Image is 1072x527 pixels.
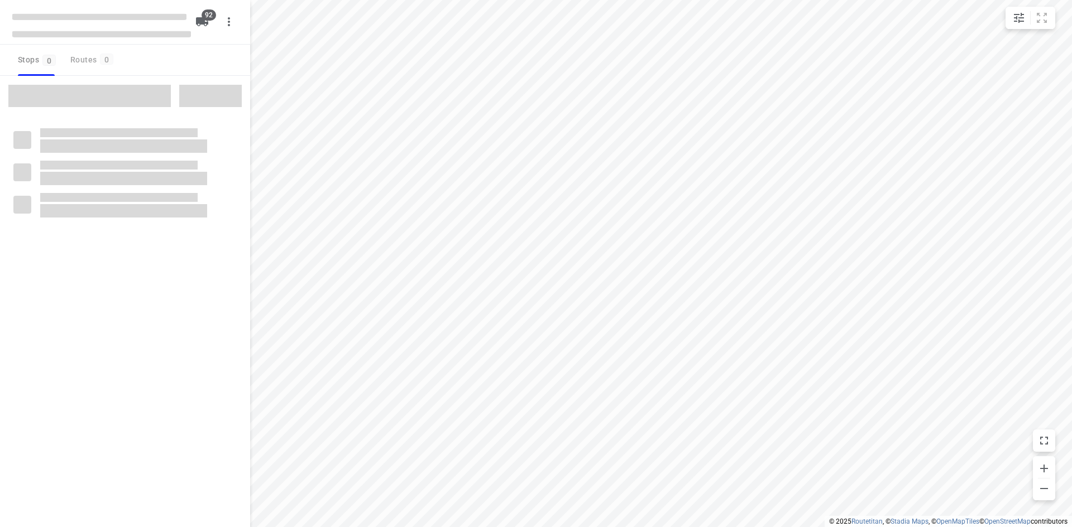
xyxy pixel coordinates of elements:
div: small contained button group [1006,7,1055,29]
li: © 2025 , © , © © contributors [829,518,1068,525]
button: Map settings [1008,7,1030,29]
a: OpenMapTiles [936,518,979,525]
a: OpenStreetMap [984,518,1031,525]
a: Routetitan [851,518,883,525]
a: Stadia Maps [891,518,929,525]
